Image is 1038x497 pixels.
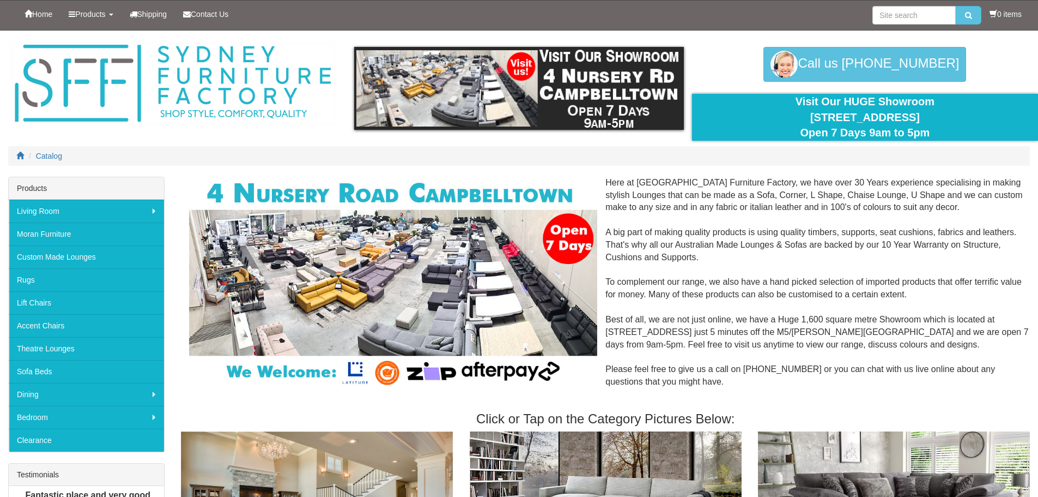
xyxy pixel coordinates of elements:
[137,10,167,19] span: Shipping
[9,200,164,223] a: Living Room
[9,223,164,245] a: Moran Furniture
[9,268,164,291] a: Rugs
[990,9,1022,20] li: 0 items
[9,177,164,200] div: Products
[9,337,164,360] a: Theatre Lounges
[32,10,52,19] span: Home
[36,152,62,160] a: Catalog
[9,41,336,126] img: Sydney Furniture Factory
[75,10,105,19] span: Products
[9,383,164,406] a: Dining
[9,314,164,337] a: Accent Chairs
[175,1,236,28] a: Contact Us
[16,1,60,28] a: Home
[191,10,228,19] span: Contact Us
[354,47,684,130] img: showroom.gif
[700,94,1030,141] div: Visit Our HUGE Showroom [STREET_ADDRESS] Open 7 Days 9am to 5pm
[181,177,1030,401] div: Here at [GEOGRAPHIC_DATA] Furniture Factory, we have over 30 Years experience specialising in mak...
[9,406,164,429] a: Bedroom
[60,1,121,28] a: Products
[9,429,164,452] a: Clearance
[9,245,164,268] a: Custom Made Lounges
[9,464,164,486] div: Testimonials
[122,1,175,28] a: Shipping
[9,291,164,314] a: Lift Chairs
[872,6,956,25] input: Site search
[9,360,164,383] a: Sofa Beds
[189,177,597,389] img: Corner Modular Lounges
[181,412,1030,426] h3: Click or Tap on the Category Pictures Below:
